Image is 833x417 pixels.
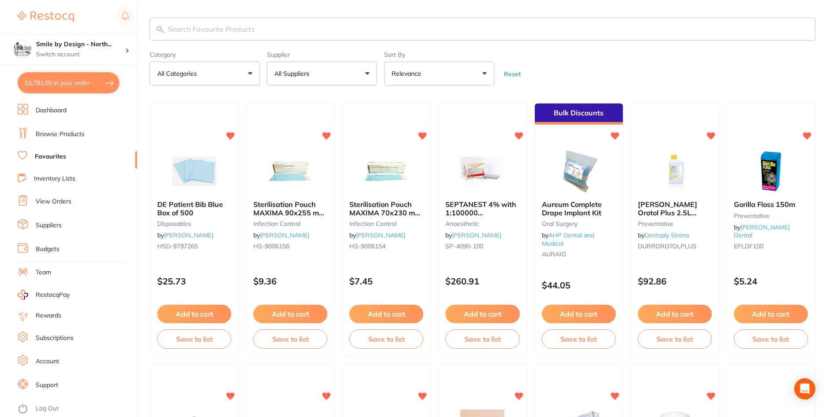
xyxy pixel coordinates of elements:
button: $3,781.65 in your order [18,72,119,93]
span: by [542,231,594,247]
button: Add to cart [734,305,808,323]
a: Suppliers [36,221,62,230]
a: Dashboard [36,106,67,115]
b: Durr Orotol Plus 2.5L Bottle – Daily Suction Cleaner [638,200,712,217]
a: [PERSON_NAME] Dental [734,223,790,239]
p: $9.36 [253,276,327,286]
b: Sterilisation Pouch MAXIMA 70x230 mm 2.75x9" Box of 200 [349,200,423,217]
a: Rewards [36,311,61,320]
b: DE Patient Bib Blue Box of 500 [157,200,231,217]
button: Add to cart [253,305,327,323]
span: DE Patient Bib Blue Box of 500 [157,200,223,217]
button: All Categories [150,62,260,85]
span: DURROROTOLPLUS [638,242,696,250]
p: $7.45 [349,276,423,286]
span: SEPTANEST 4% with 1:100000 [MEDICAL_DATA] 2.2ml 2xBox 50 GOLD [445,200,519,233]
a: AHP Dental and Medical [542,231,594,247]
button: Save to list [734,329,808,349]
button: Reset [501,70,523,78]
a: Budgets [36,245,59,254]
a: [PERSON_NAME] [452,231,501,239]
span: HS-9006154 [349,242,385,250]
b: Sterilisation Pouch MAXIMA 90x255 mm (3.5x10") Box of 200 [253,200,327,217]
span: [PERSON_NAME] Orotol Plus 2.5L Bottle – Daily Suction Cleaner [638,200,709,233]
small: preventative [638,220,712,227]
button: Add to cart [542,305,616,323]
p: $44.05 [542,280,616,290]
p: All Categories [157,69,200,78]
button: Save to list [157,329,231,349]
span: by [734,223,790,239]
img: Restocq Logo [18,11,74,22]
a: [PERSON_NAME] [164,231,213,239]
span: Sterilisation Pouch MAXIMA 90x255 mm (3.5x10") Box of 200 [253,200,325,225]
small: anaesthetic [445,220,519,227]
b: Aureum Complete Drape Implant Kit [542,200,616,217]
img: Gorilla Floss 150m [742,149,800,193]
small: oral surgery [542,220,616,227]
span: EPLDF150 [734,242,763,250]
p: Switch account [36,50,125,59]
img: Durr Orotol Plus 2.5L Bottle – Daily Suction Cleaner [646,149,703,193]
a: Subscriptions [36,334,74,343]
span: by [445,231,501,239]
input: Search Favourite Products [150,18,815,41]
label: Supplier [267,51,377,58]
label: Category [150,51,260,58]
a: Account [36,357,59,366]
img: SEPTANEST 4% with 1:100000 adrenalin 2.2ml 2xBox 50 GOLD [454,149,511,193]
span: by [349,231,405,239]
span: by [253,231,309,239]
a: View Orders [36,197,71,206]
a: RestocqPay [18,290,70,300]
button: Save to list [445,329,519,349]
button: Save to list [253,329,327,349]
label: Sort By [384,51,494,58]
button: Save to list [542,329,616,349]
p: $260.91 [445,276,519,286]
button: Log Out [18,402,134,416]
img: Smile by Design - North Sydney [14,41,31,58]
span: Sterilisation Pouch MAXIMA 70x230 mm 2.75x9" Box of 200 [349,200,421,225]
button: Relevance [384,62,494,85]
a: Inventory Lists [34,174,75,183]
button: Add to cart [349,305,423,323]
a: Team [36,268,51,277]
img: RestocqPay [18,290,28,300]
p: $25.73 [157,276,231,286]
span: AURAIO [542,250,566,258]
a: [PERSON_NAME] [356,231,405,239]
button: Add to cart [638,305,712,323]
span: Gorilla Floss 150m [734,200,795,209]
img: Aureum Complete Drape Implant Kit [550,149,607,193]
b: Gorilla Floss 150m [734,200,808,208]
a: Log Out [36,404,59,413]
div: Open Intercom Messenger [794,378,815,399]
img: Sterilisation Pouch MAXIMA 70x230 mm 2.75x9" Box of 200 [358,149,415,193]
a: Favourites [35,152,66,161]
button: All Suppliers [267,62,377,85]
p: All Suppliers [274,69,313,78]
a: Browse Products [36,130,85,139]
p: Relevance [392,69,425,78]
span: HS-9006156 [253,242,289,250]
button: Save to list [638,329,712,349]
span: SP-4090-100 [445,242,483,250]
img: DE Patient Bib Blue Box of 500 [166,149,223,193]
p: $5.24 [734,276,808,286]
span: HSD-9797265 [157,242,198,250]
small: infection control [349,220,423,227]
span: Aureum Complete Drape Implant Kit [542,200,602,217]
b: SEPTANEST 4% with 1:100000 adrenalin 2.2ml 2xBox 50 GOLD [445,200,519,217]
button: Add to cart [445,305,519,323]
small: infection control [253,220,327,227]
a: Restocq Logo [18,7,74,27]
span: RestocqPay [36,291,70,299]
small: disposables [157,220,231,227]
a: Dentsply Sirona [644,231,689,239]
span: by [157,231,213,239]
div: Bulk Discounts [535,103,623,125]
a: [PERSON_NAME] [260,231,309,239]
small: preventative [734,212,808,219]
a: Support [36,381,58,390]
